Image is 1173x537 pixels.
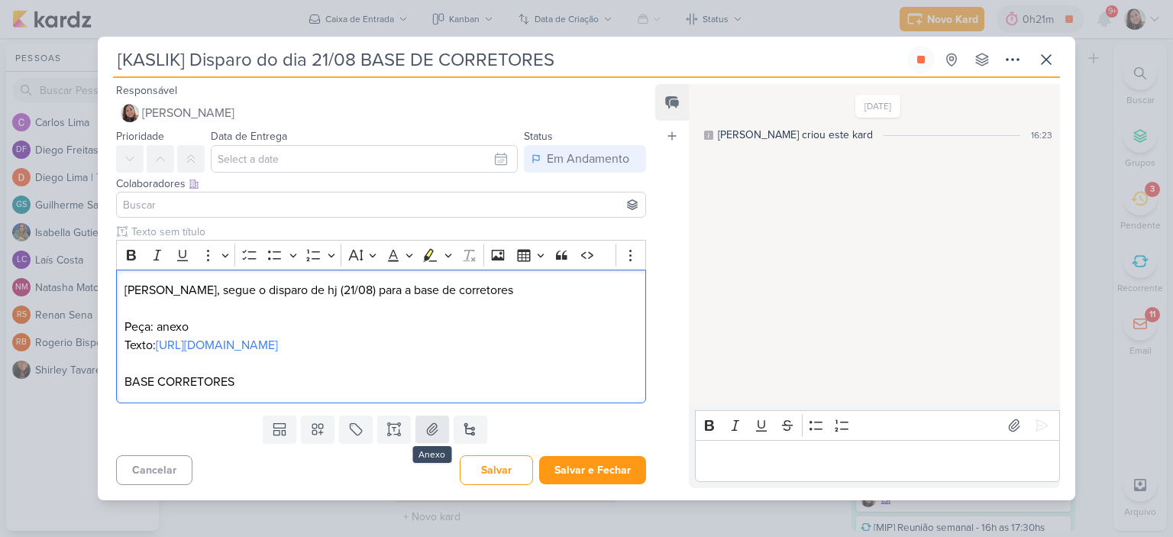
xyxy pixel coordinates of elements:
input: Kard Sem Título [113,46,904,73]
label: Prioridade [116,130,164,143]
button: Salvar e Fechar [539,456,646,484]
p: [PERSON_NAME], segue o disparo de hj (21/08) para a base de corretores [124,281,638,299]
p: BASE CORRETORES [124,373,638,391]
div: 16:23 [1031,128,1052,142]
div: Editor editing area: main [116,270,646,403]
div: Editor toolbar [116,240,646,270]
p: Texto: [124,336,638,354]
button: [PERSON_NAME] [116,99,646,127]
label: Responsável [116,84,177,97]
div: Parar relógio [915,53,927,66]
input: Select a date [211,145,518,173]
span: [PERSON_NAME] [142,104,234,122]
p: Peça: anexo [124,318,638,336]
div: Anexo [412,446,451,463]
label: Data de Entrega [211,130,287,143]
img: Sharlene Khoury [121,104,139,122]
div: Editor toolbar [695,410,1060,440]
input: Buscar [120,196,642,214]
a: [URL][DOMAIN_NAME] [156,338,278,353]
input: Texto sem título [128,224,646,240]
button: Salvar [460,455,533,485]
button: Em Andamento [524,145,646,173]
div: Editor editing area: main [695,440,1060,482]
div: Colaboradores [116,176,646,192]
div: [PERSON_NAME] criou este kard [718,127,873,143]
label: Status [524,130,553,143]
button: Cancelar [116,455,192,485]
div: Em Andamento [547,150,629,168]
